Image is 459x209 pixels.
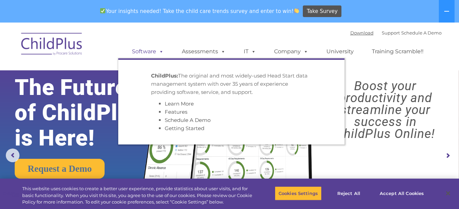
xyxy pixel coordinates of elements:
[237,45,263,58] a: IT
[151,72,312,96] p: The original and most widely-used Head Start data management system with over 35 years of experie...
[376,186,428,200] button: Accept All Cookies
[95,45,116,50] span: Last name
[382,30,400,36] a: Support
[165,109,187,115] a: Features
[151,72,178,79] strong: ChildPlus:
[267,45,315,58] a: Company
[18,28,86,62] img: ChildPlus by Procare Solutions
[95,73,124,78] span: Phone number
[320,45,361,58] a: University
[97,4,302,18] span: Your insights needed! Take the child care trends survey and enter to win!
[441,186,456,201] button: Close
[175,45,232,58] a: Assessments
[317,80,454,140] rs-layer: Boost your productivity and streamline your success in ChildPlus Online!
[401,30,442,36] a: Schedule A Demo
[100,8,105,13] img: ✅
[350,30,374,36] a: Download
[303,5,341,17] a: Take Survey
[15,75,161,151] rs-layer: The Future of ChildPlus is Here!
[327,186,370,200] button: Reject All
[15,159,105,179] a: Request a Demo
[22,185,253,206] div: This website uses cookies to create a better user experience, provide statistics about user visit...
[125,45,171,58] a: Software
[294,8,299,13] img: 👏
[365,45,430,58] a: Training Scramble!!
[275,186,322,200] button: Cookies Settings
[350,30,442,36] font: |
[165,117,211,123] a: Schedule A Demo
[165,125,204,131] a: Getting Started
[165,100,194,107] a: Learn More
[307,5,338,17] span: Take Survey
